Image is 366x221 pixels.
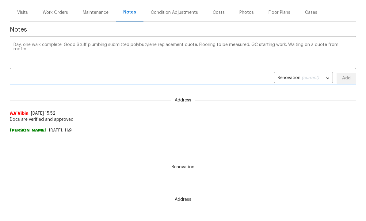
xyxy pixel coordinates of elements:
div: Condition Adjustments [151,10,198,16]
div: Floor Plans [269,10,290,16]
span: Notes [10,27,356,33]
div: Cases [305,10,317,16]
textarea: Day, one walk complete. Good Stuff plumbing submitted polybutylene replacement quote. Flooring to... [13,43,353,64]
div: Renovation (current) [274,71,333,86]
div: Maintenance [83,10,109,16]
span: (current) [302,76,319,80]
span: Address [171,97,195,103]
div: Photos [239,10,254,16]
span: Docs are verified and approved [10,116,356,123]
span: A.V Vibin [10,110,29,116]
div: Costs [213,10,225,16]
div: Work Orders [43,10,68,16]
div: Visits [17,10,28,16]
span: [DATE], 11:9 [49,128,72,133]
span: [PERSON_NAME] [10,128,47,134]
div: Notes [123,9,136,15]
span: [DATE] 15:52 [31,111,55,116]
